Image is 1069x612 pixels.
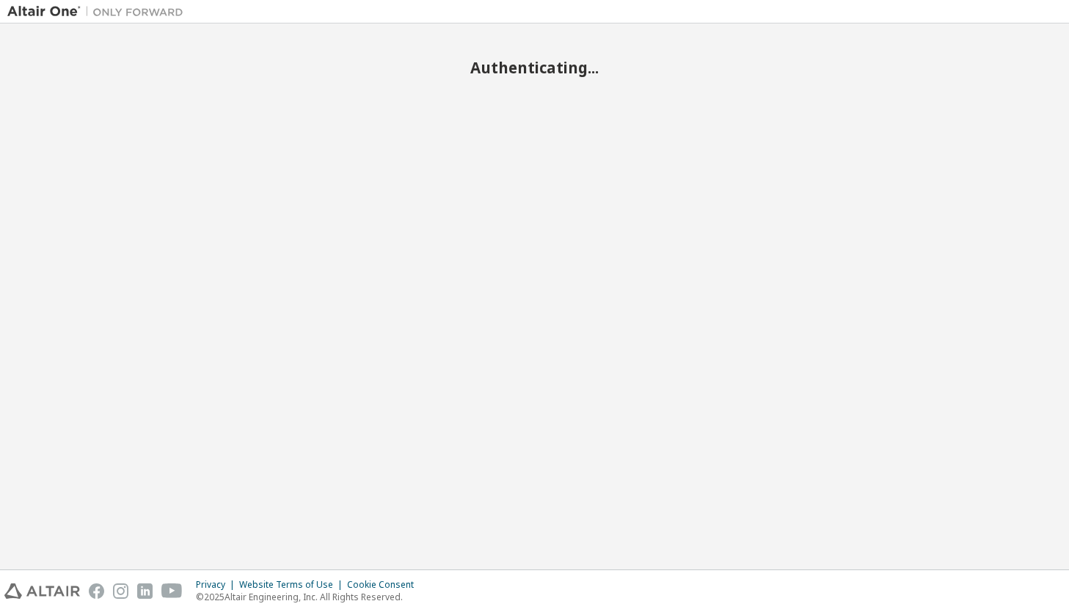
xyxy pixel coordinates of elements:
[196,579,239,591] div: Privacy
[196,591,423,603] p: © 2025 Altair Engineering, Inc. All Rights Reserved.
[113,583,128,599] img: instagram.svg
[161,583,183,599] img: youtube.svg
[7,58,1062,77] h2: Authenticating...
[7,4,191,19] img: Altair One
[239,579,347,591] div: Website Terms of Use
[347,579,423,591] div: Cookie Consent
[89,583,104,599] img: facebook.svg
[4,583,80,599] img: altair_logo.svg
[137,583,153,599] img: linkedin.svg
